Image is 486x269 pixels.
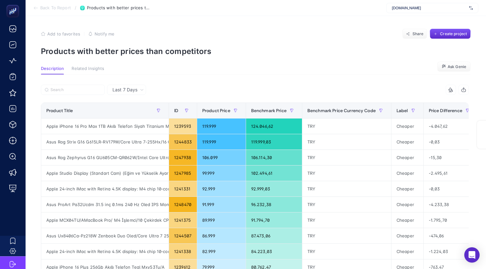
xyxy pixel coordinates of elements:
div: Apple iPhone 16 Pro Max 1TB Akıllı Telefon Siyah Titanium Myx43Tu/A [41,119,169,134]
div: 124.046,62 [246,119,302,134]
div: 99.999 [197,165,246,181]
span: Share [413,31,424,36]
div: TRY [302,165,391,181]
span: Related Insights [72,66,104,71]
div: 87.473,06 [246,228,302,243]
span: [DOMAIN_NAME] [392,5,467,11]
div: 96.232,38 [246,197,302,212]
div: Cheaper [391,228,423,243]
div: 92.999 [197,181,246,196]
button: Ask Genie [437,62,471,72]
div: Cheaper [391,134,423,150]
div: TRY [302,119,391,134]
div: 86.999 [197,228,246,243]
div: 89.999 [197,212,246,228]
div: 1241331 [169,181,197,196]
span: Label [397,108,408,113]
div: 91.794,70 [246,212,302,228]
div: -1.795,70 [424,212,478,228]
div: 1244507 [169,228,197,243]
div: Cheaper [391,212,423,228]
div: 106.099 [197,150,246,165]
span: Price Difference [429,108,462,113]
div: 119.999,03 [246,134,302,150]
span: Notify me [95,31,114,36]
span: / [75,5,76,10]
div: TRY [302,228,391,243]
div: 119.999 [197,134,246,150]
div: Open Intercom Messenger [464,247,480,263]
span: ID [174,108,178,113]
div: -0,03 [424,134,478,150]
button: Share [402,29,427,39]
div: 102.494,61 [246,165,302,181]
div: -474,06 [424,228,478,243]
div: TRY [302,197,391,212]
img: svg%3e [469,5,473,11]
div: Apple MCX04TU/AMacBook Pro/ M4 İşlemci/10 Çekirdek CPU ve 10 çekirdek GPU 24Gb RAM 1TB Ssd/14.2"/... [41,212,169,228]
div: 1239593 [169,119,197,134]
div: TRY [302,244,391,259]
input: Search [50,88,101,92]
div: Cheaper [391,165,423,181]
button: Create project [430,29,471,39]
div: 92.999,03 [246,181,302,196]
div: 119.999 [197,119,246,134]
span: Create project [440,31,467,36]
div: Asus ProArt Pa32Ucdm 31.5 inç 0.1ms 240 Hz Oled IPS Monitör [41,197,169,212]
div: 84.223,03 [246,244,302,259]
span: Benchmark Price [251,108,287,113]
div: 1248470 [169,197,197,212]
div: TRY [302,212,391,228]
div: -1.224,03 [424,244,478,259]
div: TRY [302,150,391,165]
div: Asus Ux8406Ca-Pz218W Zenbook Duo Oled/Core Ultra 7 255H İşlemci/32 GB Ram/1 TB Ssd/14"/W11 Laptop [41,228,169,243]
div: 82.999 [197,244,246,259]
span: Last 7 Days [112,87,137,93]
div: Cheaper [391,150,423,165]
div: 1247938 [169,150,197,165]
div: TRY [302,181,391,196]
div: Asus Rog Strix G16 G615LR-RV179W/Core Ultra 7-255Hx/16 GB Ram/1 TB Ssd/Rtx 5070/16"/W11 Laptop [41,134,169,150]
button: Description [41,66,64,74]
p: Products with better prices than competitors [41,47,471,56]
div: -0,03 [424,181,478,196]
div: 106.114,30 [246,150,302,165]
div: Cheaper [391,244,423,259]
div: Cheaper [391,119,423,134]
span: Add to favorites [47,31,80,36]
span: Description [41,66,64,71]
div: 1241338 [169,244,197,259]
div: 1244833 [169,134,197,150]
div: 1241375 [169,212,197,228]
div: Cheaper [391,181,423,196]
div: TRY [302,134,391,150]
div: -4.233,38 [424,197,478,212]
span: Product Price [202,108,230,113]
div: Asus Rog Zephyrus G16 GU605CM-QR062W/Intel Core Ultra 7 255H/16 GB Ram/1 TB Ssd/Rtx 5060/16"/W11 ... [41,150,169,165]
div: Cheaper [391,197,423,212]
button: Add to favorites [41,31,80,36]
span: Products with better prices than competitors [87,5,151,11]
span: Benchmark Price Currency Code [307,108,376,113]
div: 1247985 [169,165,197,181]
div: -2.495,61 [424,165,478,181]
div: 91.999 [197,197,246,212]
div: Apple 24-inch iMac with Retina 4.5K display: M4 chip 10‐core CPU and Gpu, 16Gb, 512Gb SSD - Gümüş [41,244,169,259]
div: Apple Studio Display (Standart Cam) (Eğim ve Yükselik Ayarlı) Monitör Myjf3Tu/A [41,165,169,181]
button: Related Insights [72,66,104,74]
span: Product Title [46,108,73,113]
span: Ask Genie [448,64,466,69]
span: Back To Report [40,5,71,11]
div: Apple 24-inch iMac with Retina 4.5K display: M4 chip 10‐core CPU and Gpu, 24Gb, 512Gb SSD - Pembe [41,181,169,196]
div: -15,30 [424,150,478,165]
button: Notify me [88,31,114,36]
div: -4.047,62 [424,119,478,134]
